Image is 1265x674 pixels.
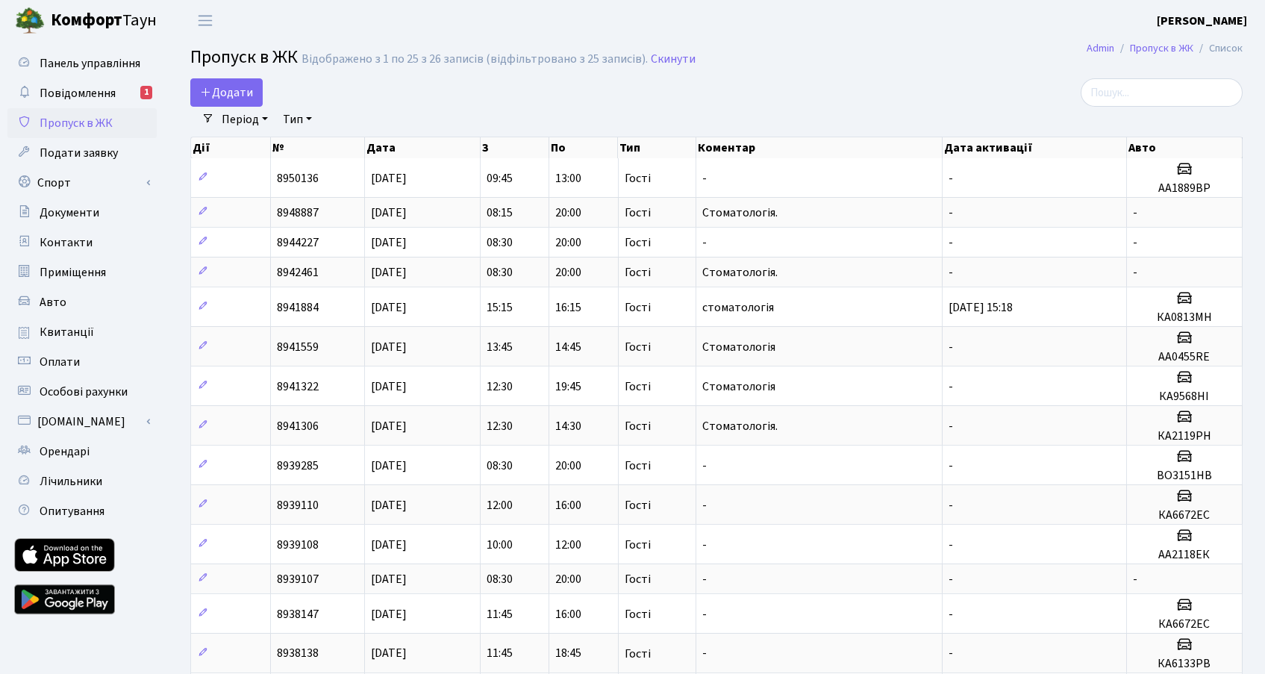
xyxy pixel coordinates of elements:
span: - [702,571,707,587]
span: Гості [625,237,651,249]
span: Стоматологія. [702,264,778,281]
span: Контакти [40,234,93,251]
span: Документи [40,205,99,221]
a: Додати [190,78,263,107]
span: Стоматологія. [702,418,778,434]
th: Авто [1127,137,1243,158]
span: Подати заявку [40,145,118,161]
b: Комфорт [51,8,122,32]
span: Гості [625,539,651,551]
span: Приміщення [40,264,106,281]
span: 09:45 [487,170,513,187]
span: 16:00 [555,606,581,622]
th: По [549,137,618,158]
span: Стоматологія. [702,205,778,221]
span: - [702,537,707,553]
span: 12:30 [487,378,513,395]
span: Гості [625,608,651,620]
span: [DATE] [371,458,407,474]
a: Особові рахунки [7,377,157,407]
span: - [702,234,707,251]
span: - [949,606,953,622]
span: [DATE] [371,606,407,622]
span: Повідомлення [40,85,116,102]
span: Гості [625,172,651,184]
span: 20:00 [555,234,581,251]
span: 11:45 [487,606,513,622]
a: Приміщення [7,258,157,287]
span: Гості [625,420,651,432]
span: [DATE] [371,264,407,281]
th: З [481,137,549,158]
span: 20:00 [555,205,581,221]
span: 20:00 [555,264,581,281]
a: Скинути [651,52,696,66]
div: Відображено з 1 по 25 з 26 записів (відфільтровано з 25 записів). [302,52,648,66]
span: - [1133,264,1137,281]
span: - [949,537,953,553]
button: Переключити навігацію [187,8,224,33]
h5: ВО3151НВ [1133,469,1236,483]
span: [DATE] [371,418,407,434]
h5: КА6672ЕС [1133,508,1236,522]
th: Дата активації [943,137,1127,158]
a: Спорт [7,168,157,198]
a: Тип [277,107,318,132]
span: - [702,458,707,474]
h5: КА6672ЕС [1133,617,1236,631]
span: 8944227 [277,234,319,251]
span: - [949,418,953,434]
span: 08:30 [487,571,513,587]
span: - [949,571,953,587]
h5: КА2119РН [1133,429,1236,443]
span: Гості [625,381,651,393]
span: - [1133,205,1137,221]
nav: breadcrumb [1064,33,1265,64]
span: Гості [625,341,651,353]
span: 14:30 [555,418,581,434]
span: - [1133,234,1137,251]
span: 08:30 [487,458,513,474]
span: 12:00 [555,537,581,553]
span: [DATE] [371,170,407,187]
th: Тип [618,137,696,158]
span: 19:45 [555,378,581,395]
input: Пошук... [1081,78,1243,107]
h5: АА2118ЕК [1133,548,1236,562]
span: - [949,646,953,662]
span: Гості [625,499,651,511]
span: Авто [40,294,66,311]
th: № [271,137,366,158]
a: Панель управління [7,49,157,78]
span: 8939110 [277,497,319,514]
span: Стоматологія [702,378,775,395]
a: Авто [7,287,157,317]
span: [DATE] [371,234,407,251]
span: 13:00 [555,170,581,187]
a: Опитування [7,496,157,526]
span: - [702,170,707,187]
span: 8938147 [277,606,319,622]
span: Пропуск в ЖК [40,115,113,131]
span: [DATE] [371,205,407,221]
span: - [949,378,953,395]
span: стоматологія [702,299,774,316]
span: 08:30 [487,264,513,281]
div: 1 [140,86,152,99]
span: 10:00 [487,537,513,553]
span: 12:30 [487,418,513,434]
h5: АА0455RE [1133,350,1236,364]
span: - [1133,571,1137,587]
span: - [949,205,953,221]
span: - [702,497,707,514]
a: Контакти [7,228,157,258]
span: Орендарі [40,443,90,460]
h5: КА0813МН [1133,311,1236,325]
span: Опитування [40,503,104,519]
a: [DOMAIN_NAME] [7,407,157,437]
a: Подати заявку [7,138,157,168]
span: 8941884 [277,299,319,316]
span: 8950136 [277,170,319,187]
span: Таун [51,8,157,34]
span: 18:45 [555,646,581,662]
